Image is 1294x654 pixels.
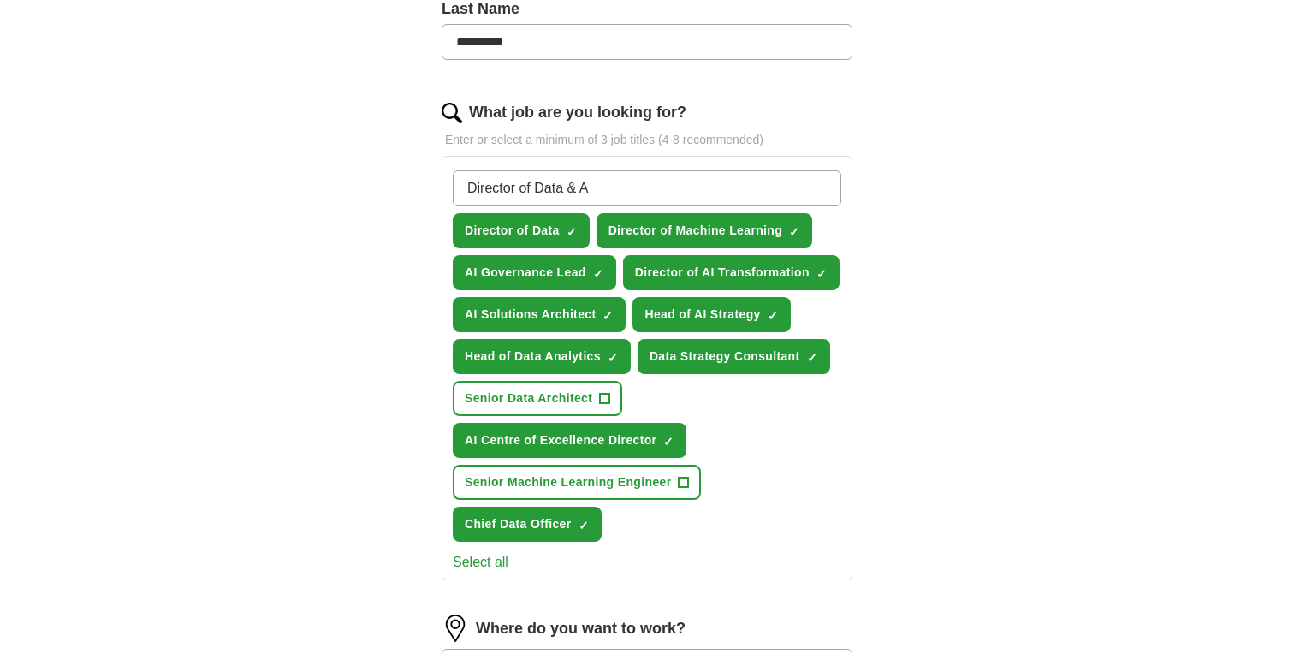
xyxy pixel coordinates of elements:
span: ✓ [807,351,817,365]
span: Senior Machine Learning Engineer [465,473,671,491]
span: ✓ [608,351,618,365]
span: AI Solutions Architect [465,306,596,324]
button: Chief Data Officer✓ [453,507,602,542]
button: Data Strategy Consultant✓ [638,339,830,374]
span: Chief Data Officer [465,515,572,533]
img: location.png [442,615,469,642]
span: ✓ [567,225,577,239]
input: Type a job title and press enter [453,170,841,206]
span: Head of AI Strategy [644,306,760,324]
button: AI Centre of Excellence Director✓ [453,423,686,458]
button: AI Governance Lead✓ [453,255,616,290]
span: ✓ [663,435,674,449]
button: Senior Machine Learning Engineer [453,465,701,500]
label: What job are you looking for? [469,101,686,124]
span: ✓ [579,519,589,532]
span: ✓ [602,309,613,323]
button: Director of Machine Learning✓ [597,213,813,248]
span: Data Strategy Consultant [650,348,800,366]
span: Head of Data Analytics [465,348,601,366]
span: Director of Data [465,222,560,240]
button: Head of AI Strategy✓ [632,297,790,332]
img: search.png [442,103,462,123]
button: Senior Data Architect [453,381,622,416]
button: Head of Data Analytics✓ [453,339,631,374]
button: AI Solutions Architect✓ [453,297,626,332]
span: AI Centre of Excellence Director [465,431,656,449]
span: Director of Machine Learning [608,222,783,240]
span: ✓ [816,267,827,281]
span: Director of AI Transformation [635,264,810,282]
span: AI Governance Lead [465,264,586,282]
span: ✓ [789,225,799,239]
span: Senior Data Architect [465,389,592,407]
p: Enter or select a minimum of 3 job titles (4-8 recommended) [442,131,852,149]
button: Director of Data✓ [453,213,590,248]
span: ✓ [593,267,603,281]
button: Select all [453,552,508,573]
button: Director of AI Transformation✓ [623,255,840,290]
span: ✓ [768,309,778,323]
label: Where do you want to work? [476,617,686,640]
